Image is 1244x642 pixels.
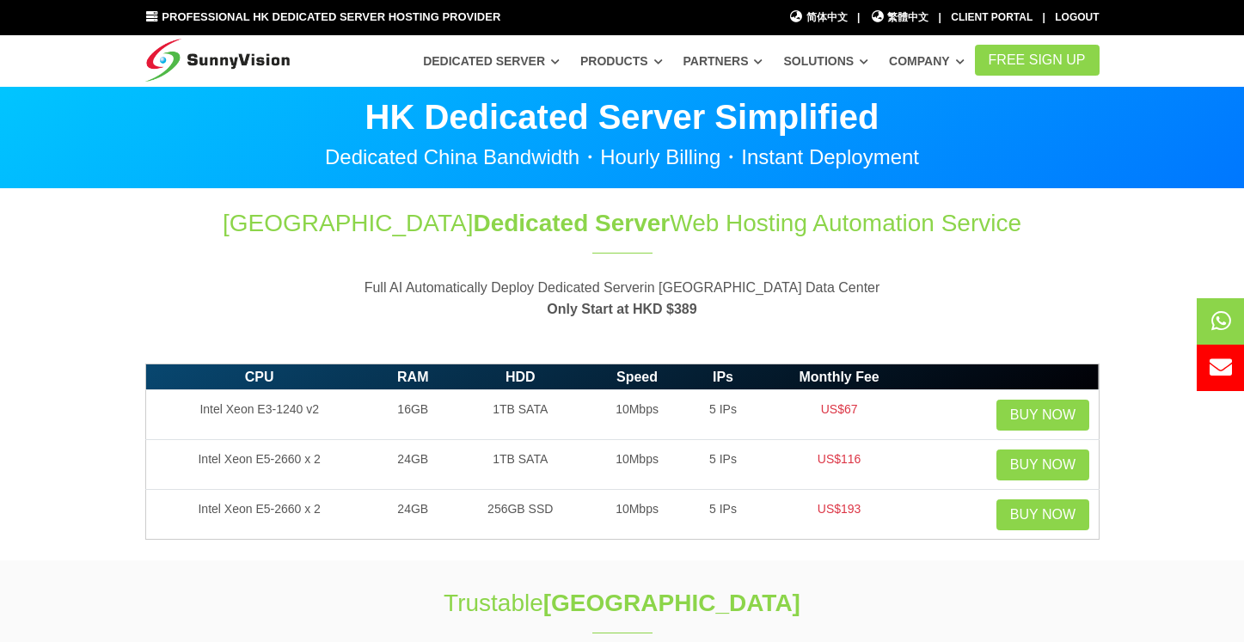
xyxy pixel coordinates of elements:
td: 16GB [373,390,453,440]
td: US$193 [760,490,919,540]
td: Intel Xeon E5-2660 x 2 [145,440,373,490]
th: CPU [145,364,373,390]
span: Dedicated Server [473,210,670,236]
td: Intel Xeon E3-1240 v2 [145,390,373,440]
th: RAM [373,364,453,390]
a: Buy Now [996,499,1089,530]
td: 5 IPs [686,490,759,540]
th: Speed [588,364,686,390]
td: 1TB SATA [453,390,588,440]
a: 简体中文 [788,9,848,26]
p: Dedicated China Bandwidth・Hourly Billing・Instant Deployment [145,147,1100,168]
p: Full AI Automatically Deploy Dedicated Serverin [GEOGRAPHIC_DATA] Data Center [145,277,1100,321]
td: 256GB SSD [453,490,588,540]
td: 10Mbps [588,440,686,490]
div: Client Portal [951,9,1033,26]
td: 5 IPs [686,390,759,440]
a: Buy Now [996,449,1089,480]
li: | [857,9,860,26]
td: 24GB [373,490,453,540]
a: Company [889,46,965,76]
th: Monthly Fee [760,364,919,390]
p: HK Dedicated Server Simplified [145,100,1100,134]
td: 10Mbps [588,490,686,540]
li: | [939,9,941,26]
h1: [GEOGRAPHIC_DATA] Web Hosting Automation Service [145,206,1100,240]
th: HDD [453,364,588,390]
strong: Only Start at HKD $389 [547,302,696,316]
td: 24GB [373,440,453,490]
td: US$116 [760,440,919,490]
td: US$67 [760,390,919,440]
td: 5 IPs [686,440,759,490]
a: Products [580,46,663,76]
a: Solutions [783,46,868,76]
span: Professional HK Dedicated Server Hosting Provider [162,10,500,23]
td: 10Mbps [588,390,686,440]
h1: Trustable [336,586,909,620]
a: Partners [683,46,763,76]
a: 繁體中文 [870,9,929,26]
a: Dedicated Server [423,46,560,76]
th: IPs [686,364,759,390]
a: Logout [1055,11,1099,23]
a: FREE Sign Up [975,45,1100,76]
li: | [1043,9,1045,26]
a: Buy Now [996,400,1089,431]
strong: [GEOGRAPHIC_DATA] [543,590,800,616]
td: 1TB SATA [453,440,588,490]
td: Intel Xeon E5-2660 x 2 [145,490,373,540]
